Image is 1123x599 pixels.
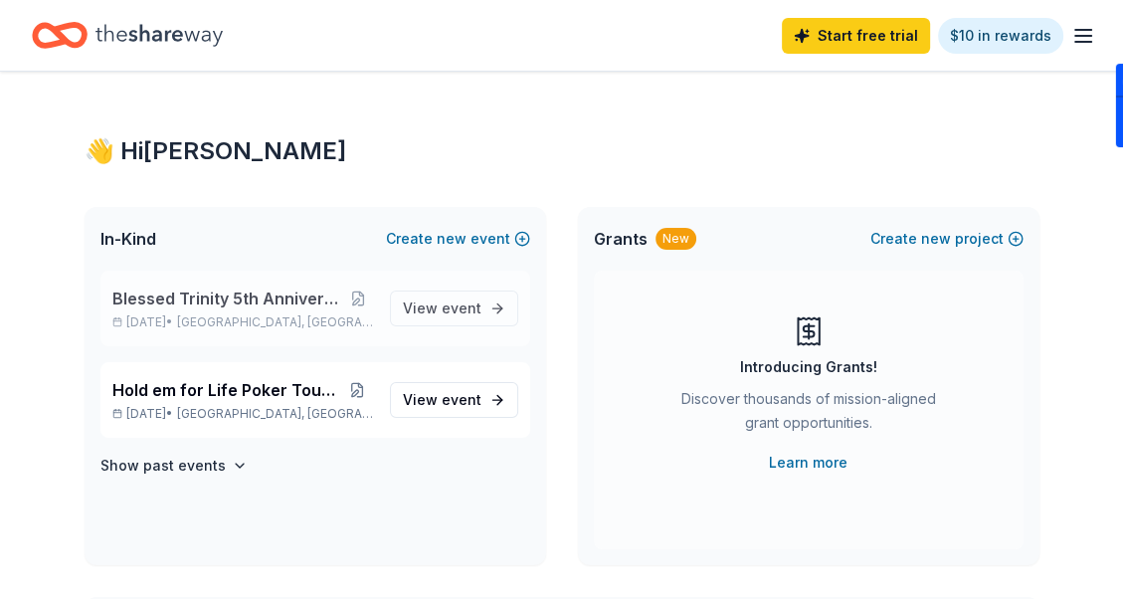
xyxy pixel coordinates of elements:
[403,388,481,412] span: View
[177,314,373,330] span: [GEOGRAPHIC_DATA], [GEOGRAPHIC_DATA]
[112,378,341,402] span: Hold em for Life Poker Tournament
[594,227,648,251] span: Grants
[740,355,877,379] div: Introducing Grants!
[442,299,481,316] span: event
[112,406,374,422] p: [DATE] •
[112,314,374,330] p: [DATE] •
[921,227,951,251] span: new
[655,228,696,250] div: New
[100,227,156,251] span: In-Kind
[32,12,223,59] a: Home
[938,18,1063,54] a: $10 in rewards
[437,227,467,251] span: new
[177,406,373,422] span: [GEOGRAPHIC_DATA], [GEOGRAPHIC_DATA]
[870,227,1024,251] button: Createnewproject
[442,391,481,408] span: event
[782,18,930,54] a: Start free trial
[403,297,481,320] span: View
[112,287,343,310] span: Blessed Trinity 5th Anniversary Bingo
[100,454,248,478] button: Show past events
[386,227,530,251] button: Createnewevent
[673,387,944,443] div: Discover thousands of mission-aligned grant opportunities.
[100,454,226,478] h4: Show past events
[390,382,518,418] a: View event
[85,135,1039,167] div: 👋 Hi [PERSON_NAME]
[390,291,518,326] a: View event
[769,451,847,475] a: Learn more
